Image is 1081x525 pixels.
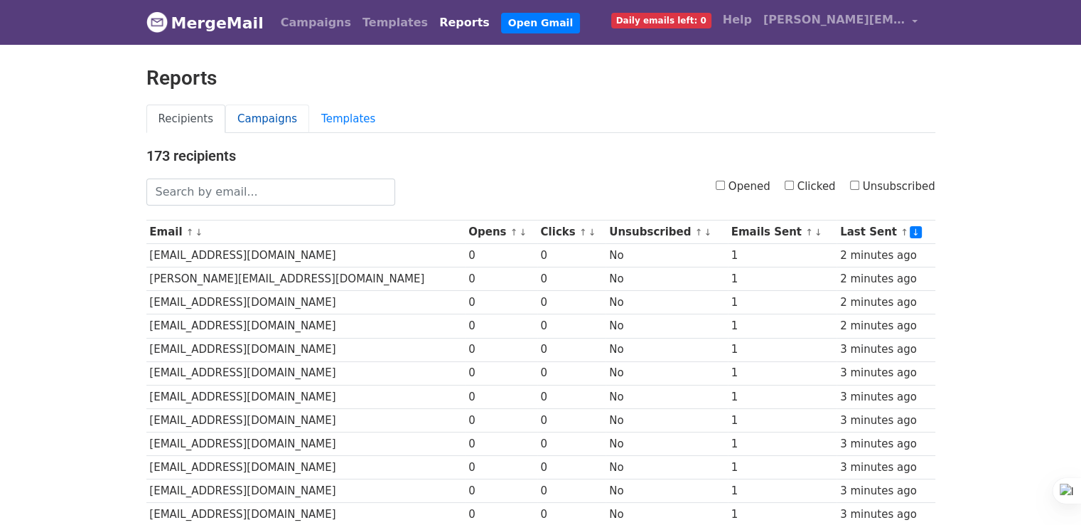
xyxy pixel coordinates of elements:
[146,221,466,244] th: Email
[785,181,794,190] input: Clicked
[146,8,264,38] a: MergeMail
[728,361,837,385] td: 1
[465,338,537,361] td: 0
[728,479,837,503] td: 1
[728,338,837,361] td: 1
[465,244,537,267] td: 0
[519,227,527,238] a: ↓
[837,456,935,479] td: 3 minutes ago
[728,314,837,338] td: 1
[717,6,758,34] a: Help
[146,179,395,206] input: Search by email...
[537,291,606,314] td: 0
[537,244,606,267] td: 0
[728,267,837,291] td: 1
[537,456,606,479] td: 0
[195,227,203,238] a: ↓
[695,227,703,238] a: ↑
[537,314,606,338] td: 0
[837,221,935,244] th: Last Sent
[465,432,537,455] td: 0
[225,105,309,134] a: Campaigns
[606,456,727,479] td: No
[763,11,905,28] span: [PERSON_NAME][EMAIL_ADDRESS][DOMAIN_NAME]
[837,432,935,455] td: 3 minutes ago
[606,244,727,267] td: No
[606,221,727,244] th: Unsubscribed
[837,314,935,338] td: 2 minutes ago
[146,267,466,291] td: [PERSON_NAME][EMAIL_ADDRESS][DOMAIN_NAME]
[837,267,935,291] td: 2 minutes ago
[146,432,466,455] td: [EMAIL_ADDRESS][DOMAIN_NAME]
[728,432,837,455] td: 1
[537,432,606,455] td: 0
[837,479,935,503] td: 3 minutes ago
[146,338,466,361] td: [EMAIL_ADDRESS][DOMAIN_NAME]
[510,227,518,238] a: ↑
[728,291,837,314] td: 1
[465,361,537,385] td: 0
[606,432,727,455] td: No
[611,13,711,28] span: Daily emails left: 0
[146,66,935,90] h2: Reports
[537,221,606,244] th: Clicks
[728,456,837,479] td: 1
[837,291,935,314] td: 2 minutes ago
[465,385,537,408] td: 0
[579,227,587,238] a: ↑
[146,385,466,408] td: [EMAIL_ADDRESS][DOMAIN_NAME]
[588,227,596,238] a: ↓
[728,385,837,408] td: 1
[537,479,606,503] td: 0
[728,408,837,432] td: 1
[186,227,194,238] a: ↑
[146,147,935,164] h4: 173 recipients
[465,291,537,314] td: 0
[837,244,935,267] td: 2 minutes ago
[814,227,822,238] a: ↓
[850,181,859,190] input: Unsubscribed
[537,361,606,385] td: 0
[275,9,357,37] a: Campaigns
[537,338,606,361] td: 0
[910,226,922,238] a: ↓
[465,221,537,244] th: Opens
[785,179,836,195] label: Clicked
[900,227,908,238] a: ↑
[146,244,466,267] td: [EMAIL_ADDRESS][DOMAIN_NAME]
[716,179,770,195] label: Opened
[805,227,813,238] a: ↑
[606,267,727,291] td: No
[465,479,537,503] td: 0
[465,456,537,479] td: 0
[606,338,727,361] td: No
[146,479,466,503] td: [EMAIL_ADDRESS][DOMAIN_NAME]
[606,361,727,385] td: No
[837,408,935,432] td: 3 minutes ago
[837,361,935,385] td: 3 minutes ago
[146,314,466,338] td: [EMAIL_ADDRESS][DOMAIN_NAME]
[501,13,580,33] a: Open Gmail
[850,179,935,195] label: Unsubscribed
[606,6,717,34] a: Daily emails left: 0
[146,291,466,314] td: [EMAIL_ADDRESS][DOMAIN_NAME]
[606,314,727,338] td: No
[146,456,466,479] td: [EMAIL_ADDRESS][DOMAIN_NAME]
[837,338,935,361] td: 3 minutes ago
[606,479,727,503] td: No
[716,181,725,190] input: Opened
[146,408,466,432] td: [EMAIL_ADDRESS][DOMAIN_NAME]
[537,385,606,408] td: 0
[146,11,168,33] img: MergeMail logo
[465,408,537,432] td: 0
[146,361,466,385] td: [EMAIL_ADDRESS][DOMAIN_NAME]
[434,9,495,37] a: Reports
[837,385,935,408] td: 3 minutes ago
[758,6,924,39] a: [PERSON_NAME][EMAIL_ADDRESS][DOMAIN_NAME]
[537,267,606,291] td: 0
[606,291,727,314] td: No
[309,105,387,134] a: Templates
[537,408,606,432] td: 0
[146,105,226,134] a: Recipients
[728,244,837,267] td: 1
